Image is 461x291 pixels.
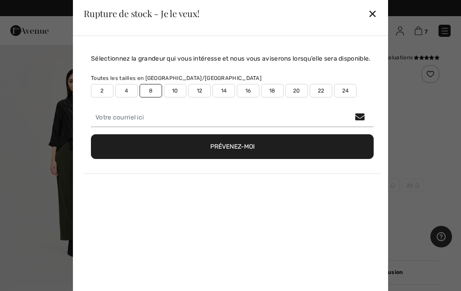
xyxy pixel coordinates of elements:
[91,54,374,63] div: Sélectionnez la grandeur qui vous intéresse et nous vous aviserons lorsqu’elle sera disponible.
[261,84,284,97] label: 18
[188,84,211,97] label: 12
[285,84,308,97] label: 20
[91,134,374,159] button: Prévenez-moi
[164,84,186,97] label: 10
[91,108,374,127] input: Votre courriel ici
[91,84,113,97] label: 2
[91,74,374,82] div: Toutes les tailles en [GEOGRAPHIC_DATA]/[GEOGRAPHIC_DATA]
[115,84,138,97] label: 4
[237,84,259,97] label: 16
[140,84,162,97] label: 8
[310,84,332,97] label: 22
[368,4,377,23] div: ✕
[212,84,235,97] label: 14
[334,84,357,97] label: 24
[84,9,199,18] div: Rupture de stock - Je le veux!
